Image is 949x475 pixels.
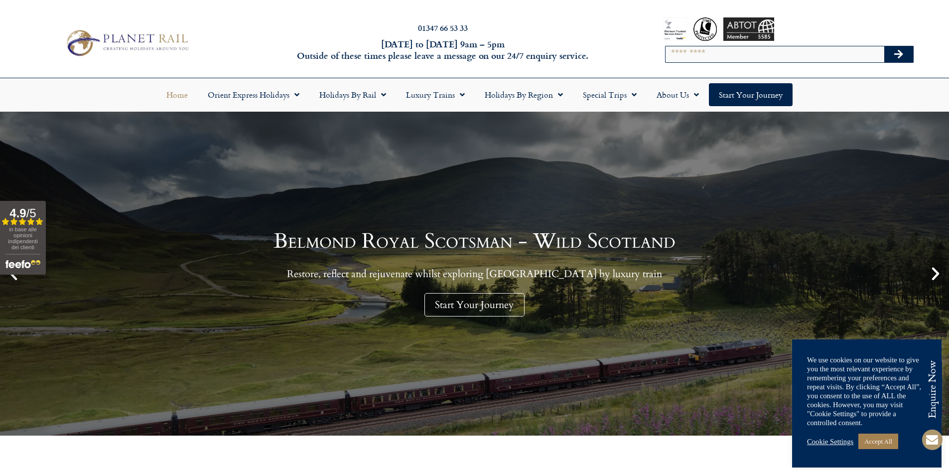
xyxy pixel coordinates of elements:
p: Restore, reflect and rejuvenate whilst exploring [GEOGRAPHIC_DATA] by luxury train [273,268,676,280]
a: Special Trips [573,83,647,106]
a: Orient Express Holidays [198,83,309,106]
h1: Belmond Royal Scotsman - Wild Scotland [273,231,676,252]
button: Search [884,46,913,62]
a: About Us [647,83,709,106]
nav: Menu [5,83,944,106]
div: Next slide [927,265,944,282]
a: Accept All [858,434,898,449]
a: 01347 66 53 33 [418,22,468,33]
a: Start your Journey [709,83,793,106]
a: Holidays by Region [475,83,573,106]
a: Start Your Journey [424,293,525,317]
a: Holidays by Rail [309,83,396,106]
div: We use cookies on our website to give you the most relevant experience by remembering your prefer... [807,355,927,427]
h6: [DATE] to [DATE] 9am – 5pm Outside of these times please leave a message on our 24/7 enquiry serv... [256,38,630,62]
a: Home [156,83,198,106]
a: Luxury Trains [396,83,475,106]
img: Planet Rail Train Holidays Logo [61,27,192,59]
a: Cookie Settings [807,437,853,446]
